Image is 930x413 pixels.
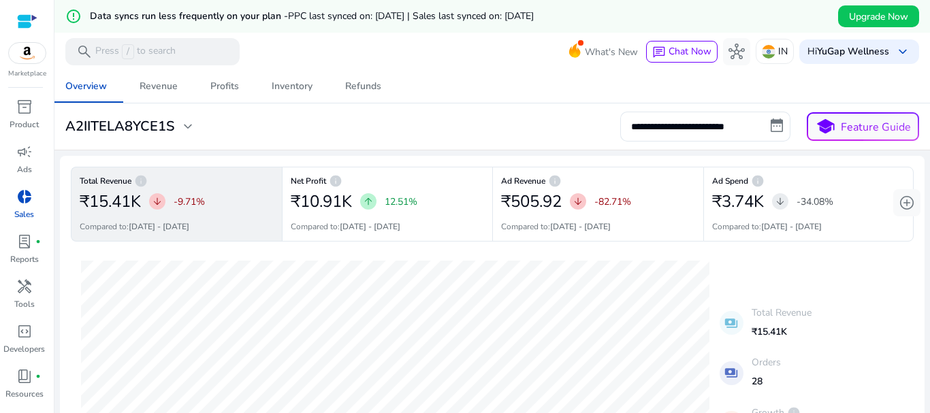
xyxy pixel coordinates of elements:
span: expand_more [180,118,196,135]
span: PPC last synced on: [DATE] | Sales last synced on: [DATE] [288,10,534,22]
button: Upgrade Now [838,5,919,27]
h2: ₹15.41K [80,192,141,212]
p: -34.08% [797,195,833,209]
b: [DATE] - [DATE] [129,221,189,232]
span: info [329,174,342,188]
span: campaign [16,144,33,160]
span: arrow_downward [775,196,786,207]
h6: Ad Revenue [501,180,695,182]
p: ₹15.41K [752,325,812,339]
button: hub [723,38,750,65]
b: [DATE] - [DATE] [550,221,611,232]
p: Feature Guide [841,119,911,135]
img: in.svg [762,45,775,59]
div: Inventory [272,82,312,91]
h6: Total Revenue [80,180,274,182]
span: inventory_2 [16,99,33,115]
h5: Data syncs run less frequently on your plan - [90,11,534,22]
button: add_circle [893,189,920,216]
p: Tools [14,298,35,310]
mat-icon: payments [720,311,743,335]
p: Compared to: [291,220,400,233]
p: 28 [752,374,781,389]
span: add_circle [899,195,915,211]
span: book_4 [16,368,33,384]
span: code_blocks [16,323,33,340]
p: Product [10,118,39,131]
img: amazon.svg [9,43,46,63]
span: school [816,117,835,137]
p: Hi [807,47,889,56]
span: handyman [16,278,33,295]
span: hub [728,44,745,60]
p: 12.51% [385,195,417,209]
p: -82.71% [594,195,631,209]
span: arrow_downward [573,196,583,207]
p: Orders [752,355,781,369]
div: Overview [65,82,107,91]
span: arrow_downward [152,196,163,207]
span: What's New [585,40,638,64]
span: info [548,174,562,188]
span: fiber_manual_record [35,239,41,244]
button: chatChat Now [646,41,718,63]
span: fiber_manual_record [35,374,41,379]
p: Ads [17,163,32,176]
div: Profits [210,82,239,91]
p: Marketplace [8,69,46,79]
b: [DATE] - [DATE] [761,221,822,232]
p: Press to search [95,44,176,59]
mat-icon: payments [720,361,743,385]
b: YuGap Wellness [817,45,889,58]
p: -9.71% [174,195,205,209]
h2: ₹10.91K [291,192,352,212]
span: / [122,44,134,59]
h2: ₹3.74K [712,192,764,212]
span: Chat Now [669,45,711,58]
p: Compared to: [80,220,189,233]
b: [DATE] - [DATE] [340,221,400,232]
p: IN [778,39,788,63]
span: arrow_upward [363,196,374,207]
span: info [134,174,148,188]
p: Developers [3,343,45,355]
button: schoolFeature Guide [807,112,919,141]
span: chat [652,46,666,59]
h3: A2IITELA8YCE1S [65,118,174,135]
p: Total Revenue [752,305,812,320]
p: Compared to: [501,220,611,233]
h2: ₹505.92 [501,192,562,212]
span: search [76,44,93,60]
h6: Net Profit [291,180,485,182]
p: Compared to: [712,220,822,233]
p: Resources [5,388,44,400]
span: Upgrade Now [849,10,908,24]
span: donut_small [16,188,33,205]
p: Reports [10,253,39,265]
span: lab_profile [16,233,33,250]
div: Refunds [345,82,381,91]
h6: Ad Spend [712,180,905,182]
mat-icon: error_outline [65,8,82,24]
span: keyboard_arrow_down [895,44,911,60]
div: Revenue [140,82,178,91]
span: info [751,174,765,188]
p: Sales [14,208,34,220]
